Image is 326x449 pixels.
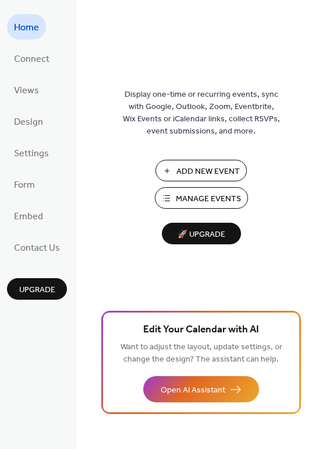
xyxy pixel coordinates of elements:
a: Design [7,108,50,134]
span: Views [14,82,39,100]
button: Upgrade [7,278,67,300]
span: Manage Events [176,193,241,205]
a: Form [7,171,42,197]
button: Manage Events [155,187,248,209]
span: Home [14,19,39,37]
span: Connect [14,50,49,69]
a: Embed [7,203,50,229]
span: Contact Us [14,239,60,258]
a: Home [7,14,46,40]
a: Settings [7,140,56,166]
span: Form [14,176,35,195]
button: Open AI Assistant [143,376,259,402]
span: Embed [14,208,43,226]
span: Upgrade [19,284,55,296]
span: 🚀 Upgrade [169,227,234,243]
span: Settings [14,145,49,163]
span: Want to adjust the layout, update settings, or change the design? The assistant can help. [121,339,282,367]
a: Contact Us [7,234,67,260]
span: Open AI Assistant [161,384,225,397]
button: 🚀 Upgrade [162,223,241,244]
span: Display one-time or recurring events, sync with Google, Outlook, Zoom, Eventbrite, Wix Events or ... [123,89,280,138]
button: Add New Event [155,160,247,181]
a: Views [7,77,46,103]
span: Edit Your Calendar with AI [143,322,259,338]
a: Connect [7,45,56,71]
span: Add New Event [176,166,240,178]
span: Design [14,113,43,132]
